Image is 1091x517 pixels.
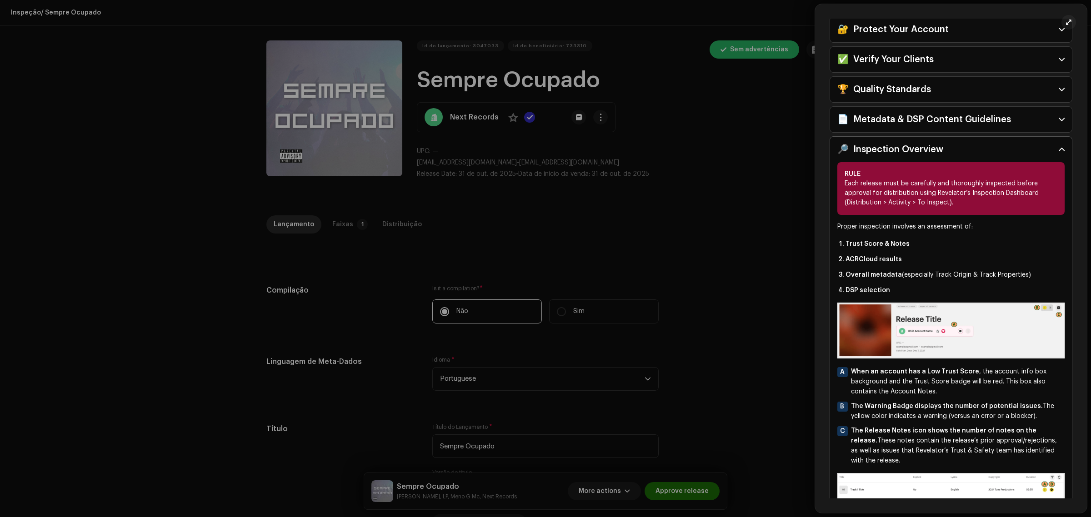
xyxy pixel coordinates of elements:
p-accordion-header: 🔐 Protect Your Account [830,17,1072,42]
span: DSP selection [846,287,890,293]
div: , the account info box background and the Trust Score badge will be red. This box also contains t... [851,366,1065,400]
div: The yellow color indicates a warning (versus an error or a blocker). [851,400,1065,425]
p-accordion-header: 🔎 Inspection Overview [830,137,1072,162]
p-accordion-header: 📄 Metadata & DSP Content Guidelines [830,107,1072,132]
span: When an account has a Low Trust Score [851,368,979,375]
span: ACRCloud results [846,256,902,263]
span: The Warning Badge displays the number of potential issues. [851,403,1043,409]
p-accordion-header: ✅ Verify Your Clients [830,47,1072,72]
span: The Release Notes icon shows the number of notes on the release. [851,428,1036,444]
div: These notes contain the release’s prior approval/rejections, as well as issues that Revelator’s T... [851,425,1065,466]
div: A [837,367,848,377]
div: 📄 Metadata & DSP Content Guidelines [837,112,1011,127]
p: Rule [845,169,1057,179]
div: 🔎 Inspection Overview [837,142,943,157]
div: B [837,402,848,412]
img: Track Page Overview [837,473,1065,510]
div: ✅ Verify Your Clients [837,52,934,67]
div: 🔐 Protect Your Account [837,22,949,37]
img: Release Page Overview [837,303,1065,358]
div: 🏆 Quality Standards [837,82,931,97]
p: Each release must be carefully and thoroughly inspected before approval for distribution using Re... [845,179,1057,208]
p-accordion-header: 🏆 Quality Standards [830,77,1072,102]
li: (especially Track Origin & Track Properties) [846,270,1065,280]
div: C [837,426,848,436]
p: Proper inspection involves an assessment of: [837,222,1065,232]
span: Overall metadata [846,272,902,278]
span: Trust Score & Notes [846,241,910,247]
